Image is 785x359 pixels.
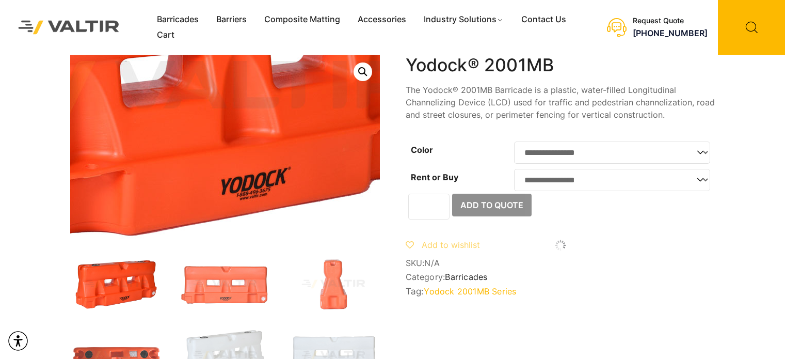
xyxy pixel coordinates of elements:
a: Industry Solutions [415,12,512,27]
a: Cart [148,27,183,43]
img: Valtir Rentals [8,10,130,44]
h1: Yodock® 2001MB [406,55,715,76]
p: The Yodock® 2001MB Barricade is a plastic, water-filled Longitudinal Channelizing Device (LCD) us... [406,84,715,121]
span: N/A [424,258,440,268]
img: 2001MB_Org_Front.jpg [179,256,271,312]
a: [PHONE_NUMBER] [633,28,708,38]
a: Barricades [148,12,207,27]
a: Composite Matting [255,12,349,27]
a: Contact Us [512,12,575,27]
label: Color [411,145,433,155]
a: Barricades [445,272,487,282]
input: Product quantity [408,194,450,220]
img: 2001MB_Org_Side.jpg [287,256,380,312]
span: Tag: [406,286,715,296]
button: Add to Quote [452,194,532,216]
a: Accessories [349,12,415,27]
span: Category: [406,272,715,282]
img: 2001MB_Org_3Q.jpg [70,256,163,312]
a: Yodock 2001MB Series [424,286,516,296]
div: Request Quote [633,17,708,25]
a: Barriers [207,12,255,27]
label: Rent or Buy [411,172,458,182]
span: SKU: [406,258,715,268]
